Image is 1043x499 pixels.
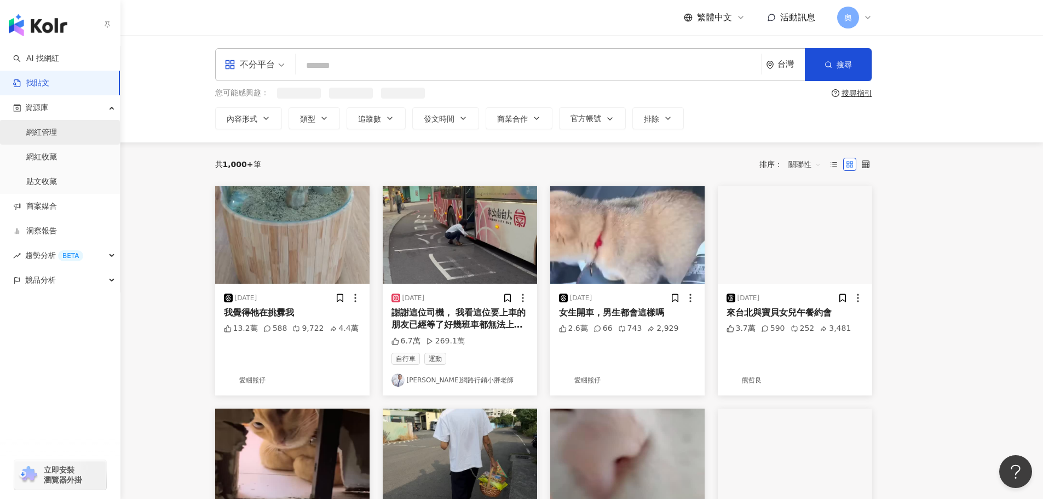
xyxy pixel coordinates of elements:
a: 貼文收藏 [26,176,57,187]
button: 類型 [289,107,340,129]
span: 類型 [300,114,315,123]
div: [DATE] [402,294,425,303]
span: 運動 [424,353,446,365]
span: 競品分析 [25,268,56,292]
a: chrome extension立即安裝 瀏覽器外掛 [14,460,106,490]
div: 252 [791,323,815,334]
div: 3,481 [820,323,851,334]
div: 3.7萬 [727,323,756,334]
button: 內容形式 [215,107,282,129]
div: 台灣 [777,60,805,69]
span: 1,000+ [223,160,253,169]
span: 您可能感興趣： [215,88,269,99]
img: KOL Avatar [727,374,740,387]
a: 網紅收藏 [26,152,57,163]
img: KOL Avatar [559,374,572,387]
div: 來台北與寶貝女兒午餐約會 [727,307,863,319]
div: BETA [58,250,83,261]
div: 女生開車，男生都會這樣嗎 [559,307,696,319]
a: KOL Avatar愛睏熊仔 [559,374,696,387]
div: [DATE] [737,294,760,303]
div: 66 [593,323,613,334]
button: 追蹤數 [347,107,406,129]
button: 搜尋 [805,48,872,81]
div: 2,929 [647,323,678,334]
div: 6.7萬 [391,336,420,347]
span: environment [766,61,774,69]
div: 謝謝這位司機， 我看這位要上車的朋友已經等了好幾班車都無法上車， 只有這個司機注意到他 溫暖 感謝 [391,307,528,331]
span: 資源庫 [25,95,48,120]
a: 洞察報告 [13,226,57,237]
span: 繁體中文 [697,12,732,24]
iframe: Help Scout Beacon - Open [999,455,1032,488]
a: KOL Avatar愛睏熊仔 [224,374,361,387]
span: 自行車 [391,353,420,365]
div: 743 [618,323,642,334]
a: 網紅管理 [26,127,57,138]
div: 13.2萬 [224,323,258,334]
a: KOL Avatar熊哲良 [727,374,863,387]
div: 搜尋指引 [842,89,872,97]
span: rise [13,252,21,260]
span: 追蹤數 [358,114,381,123]
div: 我覺得牠在挑釁我 [224,307,361,319]
img: post-image [550,186,705,284]
img: chrome extension [18,466,39,484]
div: [DATE] [570,294,592,303]
span: 發文時間 [424,114,454,123]
span: 商業合作 [497,114,528,123]
a: 商案媒合 [13,201,57,212]
span: 立即安裝 瀏覽器外掛 [44,465,82,485]
span: 活動訊息 [780,12,815,22]
div: 排序： [759,156,827,173]
a: searchAI 找網紅 [13,53,59,64]
button: 商業合作 [486,107,552,129]
img: KOL Avatar [391,374,405,387]
span: 關聯性 [788,156,821,173]
img: post-image [383,186,537,284]
div: 9,722 [292,323,324,334]
div: 2.6萬 [559,323,588,334]
span: 排除 [644,114,659,123]
button: 排除 [632,107,684,129]
span: 搜尋 [837,60,852,69]
div: 588 [263,323,287,334]
span: 內容形式 [227,114,257,123]
div: 269.1萬 [426,336,465,347]
span: 趨勢分析 [25,243,83,268]
button: 發文時間 [412,107,479,129]
span: 奧 [844,12,852,24]
span: 官方帳號 [571,114,601,123]
a: 找貼文 [13,78,49,89]
div: 590 [761,323,785,334]
img: KOL Avatar [224,374,237,387]
img: post-image [718,186,872,284]
div: 不分平台 [224,56,275,73]
img: post-image [215,186,370,284]
span: appstore [224,59,235,70]
span: question-circle [832,89,839,97]
div: 4.4萬 [330,323,359,334]
div: 共 筆 [215,160,261,169]
img: logo [9,14,67,36]
div: [DATE] [235,294,257,303]
a: KOL Avatar[PERSON_NAME]網路行銷小胖老師 [391,374,528,387]
button: 官方帳號 [559,107,626,129]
